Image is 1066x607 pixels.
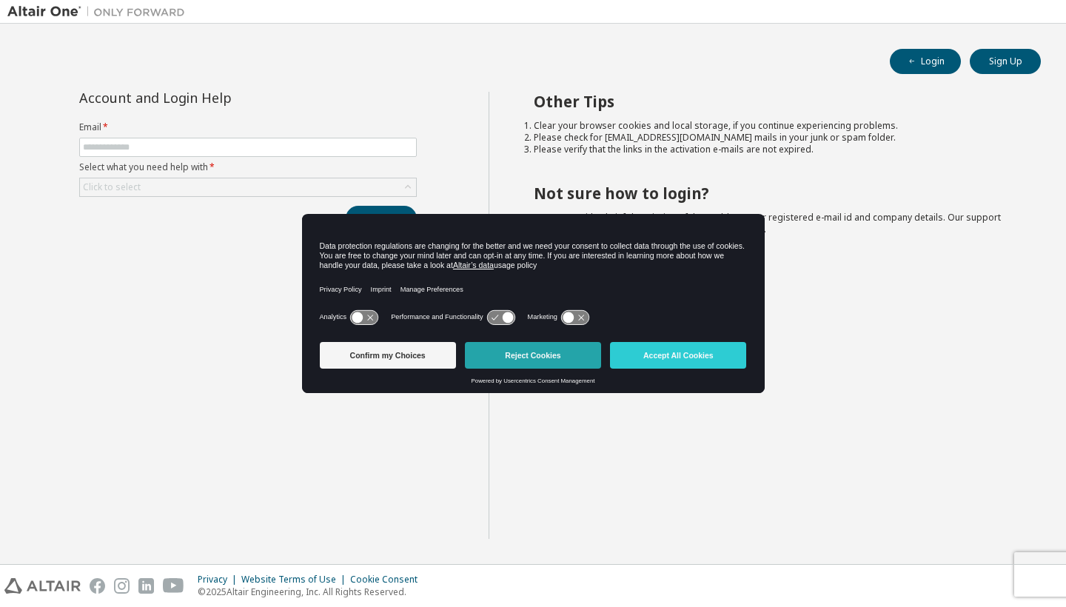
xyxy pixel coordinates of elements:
[241,574,350,586] div: Website Terms of Use
[534,211,1001,235] span: with a brief description of the problem, your registered e-mail id and company details. Our suppo...
[534,92,1015,111] h2: Other Tips
[890,49,961,74] button: Login
[198,574,241,586] div: Privacy
[138,578,154,594] img: linkedin.svg
[350,574,426,586] div: Cookie Consent
[534,144,1015,155] li: Please verify that the links in the activation e-mails are not expired.
[198,586,426,598] p: © 2025 Altair Engineering, Inc. All Rights Reserved.
[79,121,417,133] label: Email
[534,211,579,224] a: Contact us
[970,49,1041,74] button: Sign Up
[83,181,141,193] div: Click to select
[80,178,416,196] div: Click to select
[4,578,81,594] img: altair_logo.svg
[79,161,417,173] label: Select what you need help with
[79,92,349,104] div: Account and Login Help
[90,578,105,594] img: facebook.svg
[7,4,192,19] img: Altair One
[163,578,184,594] img: youtube.svg
[534,132,1015,144] li: Please check for [EMAIL_ADDRESS][DOMAIN_NAME] mails in your junk or spam folder.
[534,184,1015,203] h2: Not sure how to login?
[534,120,1015,132] li: Clear your browser cookies and local storage, if you continue experiencing problems.
[346,206,417,231] button: Submit
[114,578,130,594] img: instagram.svg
